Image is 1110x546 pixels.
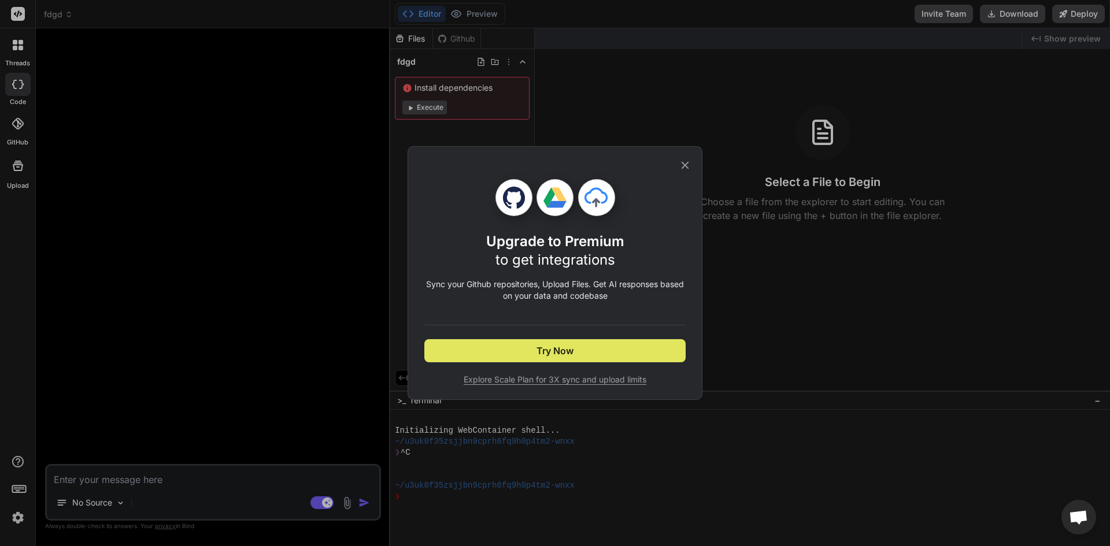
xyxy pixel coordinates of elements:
[424,278,686,302] p: Sync your Github repositories, Upload Files. Get AI responses based on your data and codebase
[536,344,573,358] span: Try Now
[424,374,686,385] span: Explore Scale Plan for 3X sync and upload limits
[495,251,615,268] span: to get integrations
[1061,500,1096,534] a: Open chat
[424,339,686,362] button: Try Now
[486,232,624,269] h1: Upgrade to Premium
